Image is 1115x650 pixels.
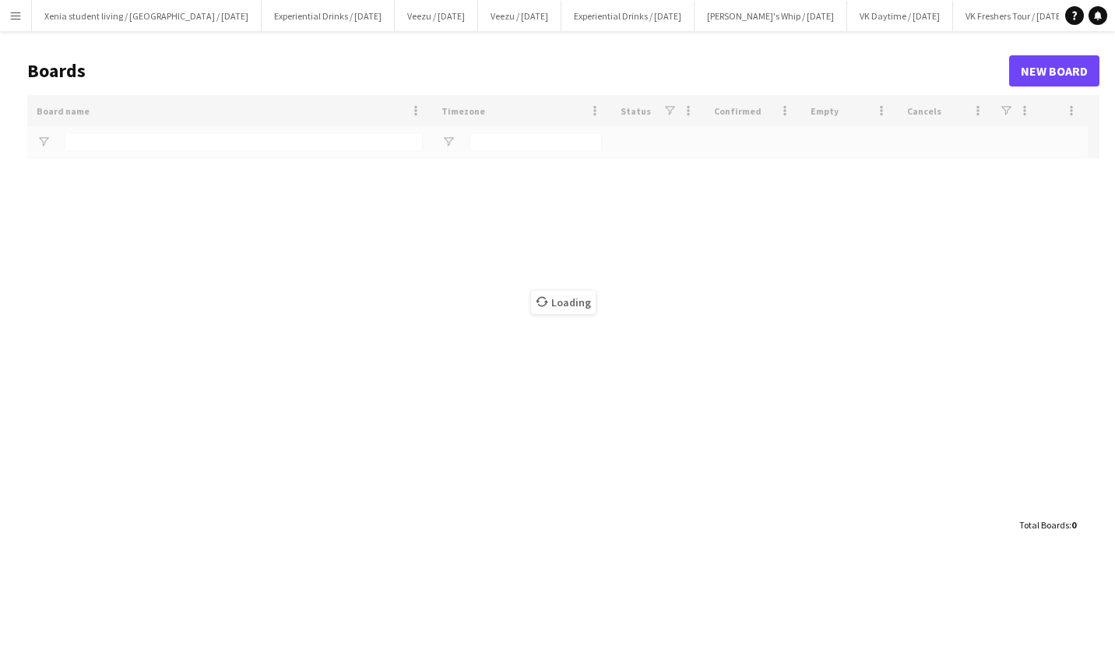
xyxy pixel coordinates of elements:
[395,1,478,31] button: Veezu / [DATE]
[695,1,847,31] button: [PERSON_NAME]'s Whip / [DATE]
[1009,55,1099,87] a: New Board
[1019,510,1076,540] div: :
[32,1,262,31] button: Xenia student living / [GEOGRAPHIC_DATA] / [DATE]
[27,59,1009,83] h1: Boards
[1019,519,1069,531] span: Total Boards
[262,1,395,31] button: Experiential Drinks / [DATE]
[561,1,695,31] button: Experiential Drinks / [DATE]
[953,1,1077,31] button: VK Freshers Tour / [DATE]
[847,1,953,31] button: VK Daytime / [DATE]
[1071,519,1076,531] span: 0
[478,1,561,31] button: Veezu / [DATE]
[531,291,596,314] span: Loading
